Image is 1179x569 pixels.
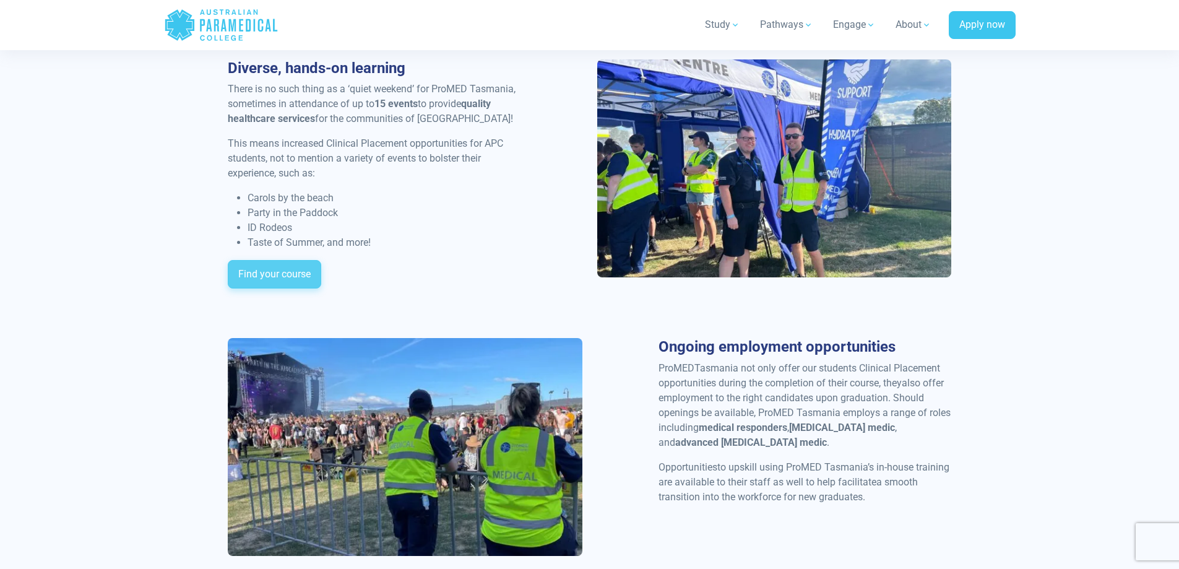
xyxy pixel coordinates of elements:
[228,98,491,124] strong: quality healthcare services
[228,59,520,77] h3: Diverse, hands-on learning
[659,362,940,389] span: Tasmania not only offer our students Clinical Placement opportunities during the completion of th...
[332,237,371,248] span: nd more!
[659,476,918,503] span: a smooth transition into the workforce for new graduates.
[675,437,827,448] strong: advanced [MEDICAL_DATA] medic
[838,476,876,488] span: facilitate
[949,11,1016,40] a: Apply now
[228,137,503,179] span: This means increased Clinical Placement opportunities for APC students, not to mention a variety ...
[789,422,895,433] strong: [MEDICAL_DATA] medic
[659,377,951,448] span: also offer employment to the right candidates upon graduation. Should openings be available, ProM...
[659,362,694,374] span: ProMED
[888,7,939,42] a: About
[826,7,883,42] a: Engage
[699,422,787,433] strong: medical responders
[164,5,279,45] a: Australian Paramedical College
[659,461,949,488] span: to upskill using ProMED Tasmania’s in-house training are available to their staff as well to help
[248,222,292,233] span: ID Rodeos
[659,338,951,356] h3: Ongoing employment opportunities
[228,260,321,289] a: Find your course
[228,83,516,124] span: There is no such thing as a ‘quiet weekend’ for ProMED Tasmania, sometimes in attendance of up to...
[659,461,717,473] span: Opportunities
[248,237,332,248] span: Taste of Summer, a
[374,98,418,110] strong: 15 events
[697,7,748,42] a: Study
[248,192,334,204] span: Carols by the beach
[753,7,821,42] a: Pathways
[248,207,338,219] span: Party in the Paddock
